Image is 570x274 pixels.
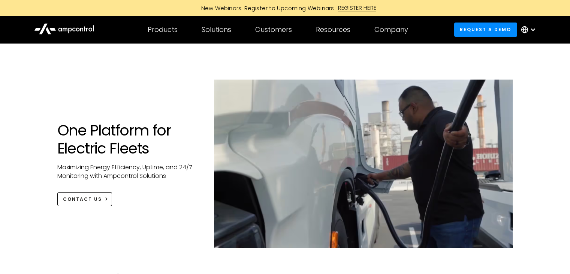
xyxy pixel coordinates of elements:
div: REGISTER HERE [338,4,377,12]
a: Request a demo [454,23,517,36]
div: Customers [255,26,292,34]
div: Products [148,26,178,34]
a: CONTACT US [57,192,112,206]
div: New Webinars: Register to Upcoming Webinars [194,4,338,12]
div: CONTACT US [63,196,102,203]
div: Company [374,26,408,34]
div: Solutions [202,26,231,34]
h1: One Platform for Electric Fleets [57,121,199,157]
a: New Webinars: Register to Upcoming WebinarsREGISTER HERE [117,4,454,12]
div: Resources [316,26,350,34]
p: Maximizing Energy Efficiency, Uptime, and 24/7 Monitoring with Ampcontrol Solutions [57,163,199,180]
